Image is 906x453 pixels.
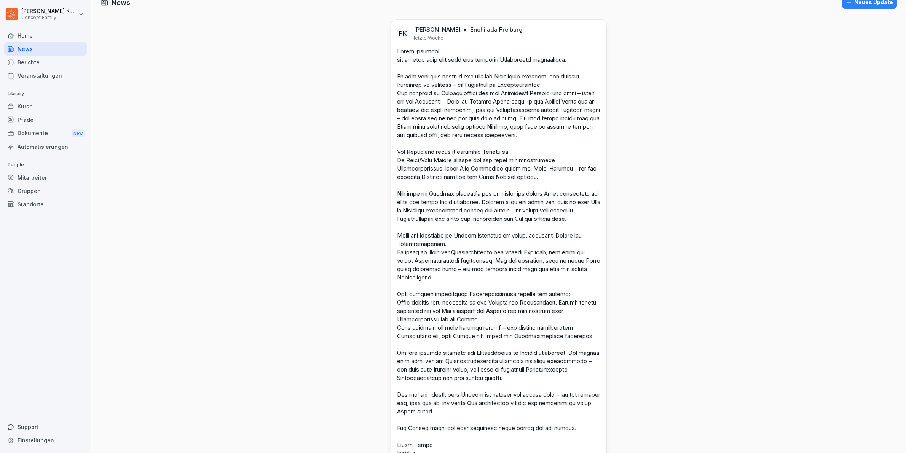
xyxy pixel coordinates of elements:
[4,29,87,42] a: Home
[396,27,410,40] div: PK
[72,129,85,138] div: New
[4,100,87,113] a: Kurse
[4,56,87,69] a: Berichte
[4,126,87,140] a: DokumenteNew
[4,420,87,434] div: Support
[4,198,87,211] a: Standorte
[414,26,461,33] p: [PERSON_NAME]
[4,140,87,153] a: Automatisierungen
[4,113,87,126] a: Pfade
[4,88,87,100] p: Library
[414,35,443,41] p: letzte Woche
[4,126,87,140] div: Dokumente
[4,171,87,184] a: Mitarbeiter
[4,69,87,82] a: Veranstaltungen
[4,42,87,56] a: News
[4,184,87,198] a: Gruppen
[4,434,87,447] a: Einstellungen
[21,8,77,14] p: [PERSON_NAME] Komarov
[4,159,87,171] p: People
[470,26,523,33] p: Enchilada Freiburg
[21,15,77,20] p: Concept Family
